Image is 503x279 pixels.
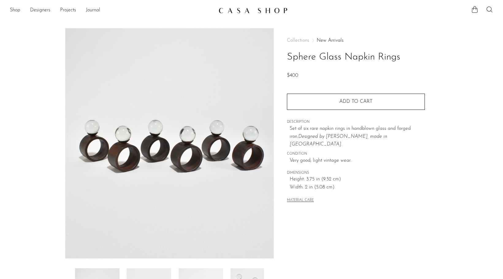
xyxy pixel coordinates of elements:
span: Collections [287,38,309,43]
a: New Arrivals [317,38,344,43]
p: Set of six rare napkin rings in handblown glass and forged iron. [290,125,425,149]
em: Designed by [PERSON_NAME], made in [GEOGRAPHIC_DATA]. [290,134,387,147]
span: DIMENSIONS [287,170,425,176]
span: $400 [287,73,298,78]
img: Sphere Glass Napkin Rings [65,28,274,258]
span: CONDITION [287,151,425,157]
nav: Desktop navigation [10,5,214,16]
a: Shop [10,6,20,14]
a: Designers [30,6,50,14]
button: MATERIAL CARE [287,198,314,203]
span: DESCRIPTION [287,119,425,125]
ul: NEW HEADER MENU [10,5,214,16]
button: Add to cart [287,94,425,110]
h1: Sphere Glass Napkin Rings [287,49,425,65]
span: Height: 3.75 in (9.52 cm) [290,176,425,184]
span: Very good; light vintage wear. [290,157,425,165]
a: Projects [60,6,76,14]
span: Add to cart [339,99,372,104]
a: Journal [86,6,100,14]
span: Width: 2 in (5.08 cm) [290,184,425,192]
nav: Breadcrumbs [287,38,425,43]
